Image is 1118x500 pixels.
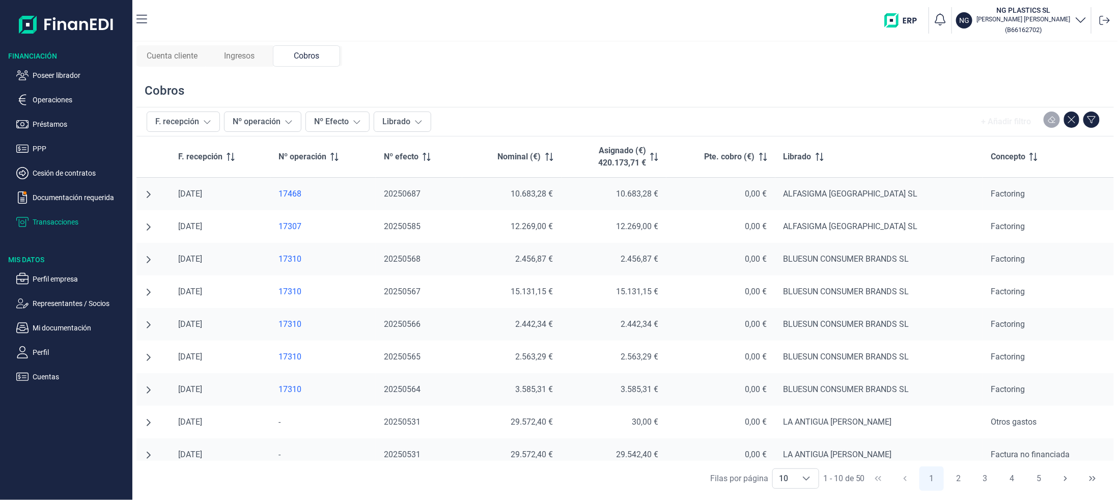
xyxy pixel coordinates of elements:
[145,386,153,394] button: undefined null
[1000,466,1024,491] button: Page 4
[991,189,1025,199] span: Factoring
[470,319,553,329] div: 2.442,34 €
[1053,466,1078,491] button: Next Page
[991,287,1025,296] span: Factoring
[675,287,767,297] div: 0,00 €
[138,45,206,67] div: Cuenta cliente
[570,254,659,264] div: 2.456,87 €
[178,189,262,199] div: [DATE]
[16,94,128,106] button: Operaciones
[794,469,819,488] div: Choose
[893,466,917,491] button: Previous Page
[16,191,128,204] button: Documentación requerida
[946,466,971,491] button: Page 2
[178,417,262,427] div: [DATE]
[675,352,767,362] div: 0,00 €
[16,167,128,179] button: Cesión de contratos
[675,450,767,460] div: 0,00 €
[145,288,153,296] button: undefined null
[991,221,1025,231] span: Factoring
[206,45,273,67] div: Ingresos
[33,167,128,179] p: Cesión de contratos
[470,221,553,232] div: 12.269,00 €
[956,5,1087,36] button: NGNG PLASTICS SL[PERSON_NAME] [PERSON_NAME](B66162702)
[570,189,659,199] div: 10.683,28 €
[16,143,128,155] button: PPP
[19,8,114,41] img: Logo de aplicación
[294,50,319,62] span: Cobros
[224,112,301,132] button: Nº operación
[784,450,975,460] div: LA ANTIGUA [PERSON_NAME]
[145,321,153,329] button: undefined null
[33,297,128,310] p: Representantes / Socios
[145,223,153,231] button: undefined null
[145,451,153,459] button: undefined null
[278,254,368,264] a: 17310
[959,15,969,25] p: NG
[384,189,421,199] span: 20250687
[145,419,153,427] button: undefined null
[33,191,128,204] p: Documentación requerida
[33,143,128,155] p: PPP
[145,190,153,199] button: undefined null
[823,475,865,483] span: 1 - 10 de 50
[991,151,1025,163] span: Concepto
[470,254,553,264] div: 2.456,87 €
[278,450,368,460] div: -
[16,346,128,358] button: Perfil
[470,287,553,297] div: 15.131,15 €
[16,297,128,310] button: Representantes / Socios
[991,384,1025,394] span: Factoring
[278,384,368,395] a: 17310
[976,15,1071,23] p: [PERSON_NAME] [PERSON_NAME]
[178,254,262,264] div: [DATE]
[784,221,975,232] div: ALFASIGMA [GEOGRAPHIC_DATA] SL
[384,450,421,459] span: 20250531
[570,450,659,460] div: 29.542,40 €
[16,322,128,334] button: Mi documentación
[570,287,659,297] div: 15.131,15 €
[278,287,368,297] a: 17310
[145,353,153,362] button: undefined null
[178,450,262,460] div: [DATE]
[991,417,1037,427] span: Otros gastos
[470,189,553,199] div: 10.683,28 €
[374,112,431,132] button: Librado
[33,346,128,358] p: Perfil
[224,50,255,62] span: Ingresos
[178,287,262,297] div: [DATE]
[919,466,944,491] button: Page 1
[1080,466,1105,491] button: Last Page
[384,221,421,231] span: 20250585
[773,469,794,488] span: 10
[705,151,755,163] span: Pte. cobro (€)
[33,94,128,106] p: Operaciones
[33,273,128,285] p: Perfil empresa
[278,319,368,329] div: 17310
[675,189,767,199] div: 0,00 €
[1027,466,1051,491] button: Page 5
[16,273,128,285] button: Perfil empresa
[384,384,421,394] span: 20250564
[16,118,128,130] button: Préstamos
[570,352,659,362] div: 2.563,29 €
[384,287,421,296] span: 20250567
[305,112,370,132] button: Nº Efecto
[598,157,646,169] p: 420.173,71 €
[570,319,659,329] div: 2.442,34 €
[273,45,340,67] div: Cobros
[178,352,262,362] div: [DATE]
[147,50,198,62] span: Cuenta cliente
[784,417,975,427] div: LA ANTIGUA [PERSON_NAME]
[498,151,541,163] span: Nominal (€)
[278,189,368,199] div: 17468
[384,254,421,264] span: 20250568
[991,319,1025,329] span: Factoring
[278,352,368,362] a: 17310
[570,417,659,427] div: 30,00 €
[178,319,262,329] div: [DATE]
[784,352,975,362] div: BLUESUN CONSUMER BRANDS SL
[784,254,975,264] div: BLUESUN CONSUMER BRANDS SL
